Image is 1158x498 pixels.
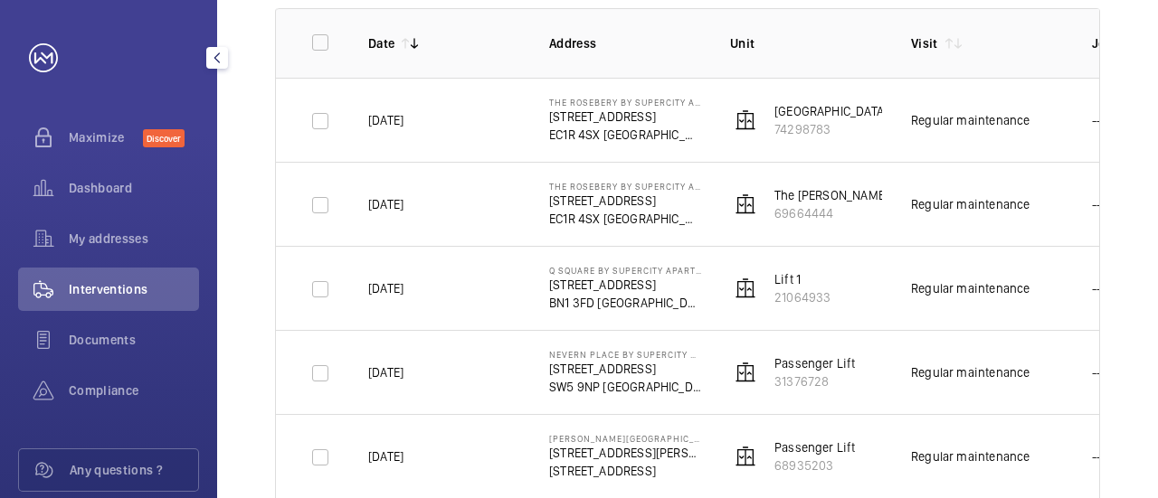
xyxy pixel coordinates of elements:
[730,34,882,52] p: Unit
[143,129,185,147] span: Discover
[549,210,701,228] p: EC1R 4SX [GEOGRAPHIC_DATA]
[774,204,982,222] p: 69664444
[549,433,701,444] p: [PERSON_NAME][GEOGRAPHIC_DATA] by Supercity Aparthotels
[69,179,199,197] span: Dashboard
[549,192,701,210] p: [STREET_ADDRESS]
[774,438,856,456] p: Passenger Lift
[911,447,1030,465] div: Regular maintenance
[1092,111,1106,129] p: ---
[549,276,701,294] p: [STREET_ADDRESS]
[774,372,856,390] p: 31376728
[774,186,982,204] p: The [PERSON_NAME] by super city LH
[69,331,199,349] span: Documents
[69,230,199,248] span: My addresses
[774,354,856,372] p: Passenger Lift
[549,462,701,480] p: [STREET_ADDRESS]
[735,193,756,215] img: elevator.svg
[774,456,856,475] p: 68935203
[911,363,1030,381] div: Regular maintenance
[368,195,403,213] p: [DATE]
[549,265,701,276] p: Q Square by Supercity Aparthotels
[911,111,1030,129] div: Regular maintenance
[368,279,403,297] p: [DATE]
[774,102,925,120] p: [GEOGRAPHIC_DATA] RH lift
[549,444,701,462] p: [STREET_ADDRESS][PERSON_NAME]
[549,294,701,312] p: BN1 3FD [GEOGRAPHIC_DATA]
[735,446,756,467] img: elevator.svg
[549,349,701,360] p: Nevern Place by Supercity Aparthotels
[69,280,199,298] span: Interventions
[735,362,756,383] img: elevator.svg
[1092,34,1153,52] p: Job Id
[368,447,403,465] p: [DATE]
[368,111,403,129] p: [DATE]
[69,381,199,399] span: Compliance
[1092,363,1106,381] p: ---
[774,270,831,288] p: Lift 1
[70,461,198,479] span: Any questions ?
[549,181,701,192] p: The Rosebery by Supercity Aparthotels
[368,363,403,381] p: [DATE]
[549,126,701,144] p: EC1R 4SX [GEOGRAPHIC_DATA]
[774,288,831,306] p: 21064933
[549,378,701,396] p: SW5 9NP [GEOGRAPHIC_DATA]
[735,277,756,299] img: elevator.svg
[549,360,701,378] p: [STREET_ADDRESS]
[69,128,143,146] span: Maximize
[1092,447,1106,465] p: ---
[368,34,394,52] p: Date
[735,109,756,131] img: elevator.svg
[911,34,938,52] p: Visit
[911,195,1030,213] div: Regular maintenance
[549,34,701,52] p: Address
[1092,279,1106,297] p: ---
[549,108,701,126] p: [STREET_ADDRESS]
[774,120,925,138] p: 74298783
[1092,195,1106,213] p: ---
[911,279,1030,297] div: Regular maintenance
[549,97,701,108] p: The Rosebery by Supercity Aparthotels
